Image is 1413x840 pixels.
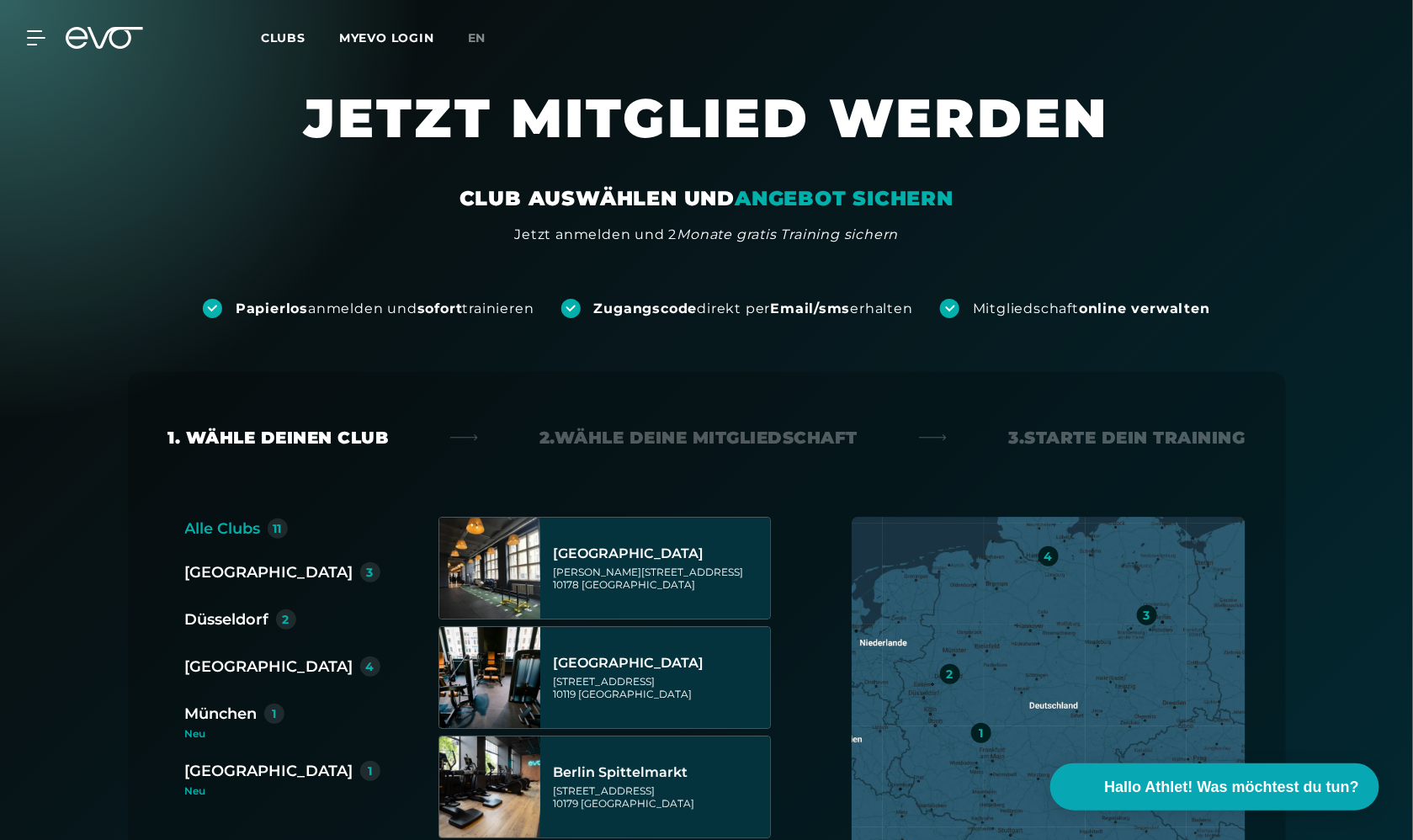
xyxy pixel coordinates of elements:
[554,764,765,781] div: Berlin Spittelmarkt
[1044,550,1053,562] div: 4
[185,655,353,678] div: [GEOGRAPHIC_DATA]
[947,668,954,680] div: 2
[594,300,698,316] strong: Zugangscode
[185,786,380,796] div: Neu
[515,225,899,245] div: Jetzt anmelden und 2
[770,300,850,316] strong: Email/sms
[185,729,394,739] div: Neu
[1144,609,1150,621] div: 3
[261,29,339,45] a: Clubs
[1009,426,1246,449] div: 3. Starte dein Training
[283,614,290,625] div: 2
[439,736,540,837] img: Berlin Spittelmarkt
[554,545,765,562] div: [GEOGRAPHIC_DATA]
[168,426,389,449] div: 1. Wähle deinen Club
[185,561,353,584] div: [GEOGRAPHIC_DATA]
[185,517,261,540] div: Alle Clubs
[554,784,765,810] div: [STREET_ADDRESS] 10179 [GEOGRAPHIC_DATA]
[339,30,434,45] a: MYEVO LOGIN
[1079,300,1210,316] strong: online verwalten
[539,426,858,449] div: 2. Wähle deine Mitgliedschaft
[459,185,954,212] div: CLUB AUSWÄHLEN UND
[554,566,765,591] div: [PERSON_NAME][STREET_ADDRESS] 10178 [GEOGRAPHIC_DATA]
[274,523,282,534] div: 11
[468,29,507,48] a: en
[185,702,258,726] div: München
[261,30,305,45] span: Clubs
[236,300,534,318] div: anmelden und trainieren
[439,518,540,619] img: Berlin Alexanderplatz
[439,627,540,728] img: Berlin Rosenthaler Platz
[417,300,463,316] strong: sofort
[185,759,353,783] div: [GEOGRAPHIC_DATA]
[594,300,913,318] div: direkt per erhalten
[979,727,983,739] div: 1
[272,708,276,720] div: 1
[236,300,308,316] strong: Papierlos
[554,655,765,672] div: [GEOGRAPHIC_DATA]
[202,84,1212,185] h1: JETZT MITGLIED WERDEN
[468,30,486,45] span: en
[1104,776,1359,799] span: Hallo Athlet! Was möchtest du tun?
[367,566,374,578] div: 3
[677,226,899,242] em: Monate gratis Training sichern
[554,675,765,700] div: [STREET_ADDRESS] 10119 [GEOGRAPHIC_DATA]
[1050,763,1379,811] button: Hallo Athlet! Was möchtest du tun?
[368,765,372,777] div: 1
[973,300,1210,318] div: Mitgliedschaft
[366,661,374,673] div: 4
[185,608,269,631] div: Düsseldorf
[735,186,954,210] em: ANGEBOT SICHERN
